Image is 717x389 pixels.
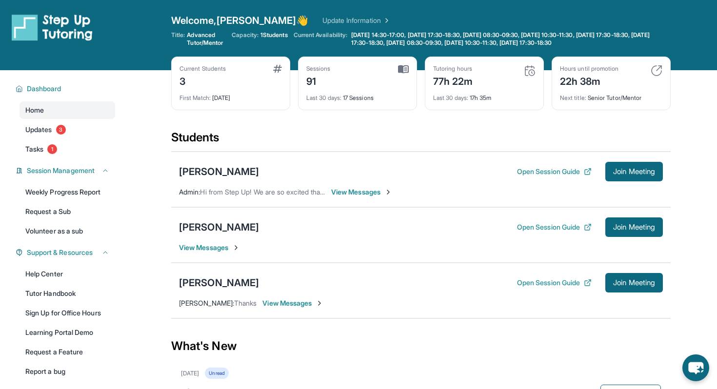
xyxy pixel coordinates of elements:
span: Session Management [27,166,95,175]
div: What's New [171,325,671,368]
a: Home [20,101,115,119]
button: Join Meeting [605,162,663,181]
span: [PERSON_NAME] : [179,299,234,307]
img: card [524,65,536,77]
div: 91 [306,73,331,88]
span: 1 Students [260,31,288,39]
a: Learning Portal Demo [20,324,115,341]
span: Title: [171,31,185,47]
a: Request a Feature [20,343,115,361]
img: logo [12,14,93,41]
span: [DATE] 14:30-17:00, [DATE] 17:30-18:30, [DATE] 08:30-09:30, [DATE] 10:30-11:30, [DATE] 17:30-18:3... [351,31,669,47]
span: 3 [56,125,66,135]
button: Join Meeting [605,217,663,237]
button: Join Meeting [605,273,663,292]
a: Updates3 [20,121,115,138]
a: Weekly Progress Report [20,183,115,201]
div: [DATE] [179,88,282,102]
span: Last 30 days : [306,94,341,101]
div: Tutoring hours [433,65,473,73]
span: View Messages [179,243,240,253]
div: 3 [179,73,226,88]
button: Open Session Guide [517,167,592,176]
div: Unread [205,368,228,379]
button: chat-button [682,354,709,381]
span: View Messages [331,187,392,197]
div: Senior Tutor/Mentor [560,88,662,102]
div: [DATE] [181,370,199,377]
a: Sign Up for Office Hours [20,304,115,322]
div: Current Students [179,65,226,73]
a: [DATE] 14:30-17:00, [DATE] 17:30-18:30, [DATE] 08:30-09:30, [DATE] 10:30-11:30, [DATE] 17:30-18:3... [349,31,671,47]
a: Help Center [20,265,115,283]
a: Volunteer as a sub [20,222,115,240]
div: 17 Sessions [306,88,409,102]
span: Dashboard [27,84,61,94]
span: Admin : [179,188,200,196]
a: Report a bug [20,363,115,380]
span: Home [25,105,44,115]
div: Students [171,130,671,151]
span: Join Meeting [613,280,655,286]
img: Chevron-Right [232,244,240,252]
img: card [273,65,282,73]
a: Request a Sub [20,203,115,220]
img: Chevron Right [381,16,391,25]
a: Tasks1 [20,140,115,158]
button: Open Session Guide [517,222,592,232]
span: Welcome, [PERSON_NAME] 👋 [171,14,309,27]
span: Next title : [560,94,586,101]
button: Support & Resources [23,248,109,257]
img: card [651,65,662,77]
button: Open Session Guide [517,278,592,288]
span: Thanks [234,299,257,307]
span: Support & Resources [27,248,93,257]
div: [PERSON_NAME] [179,276,259,290]
span: Current Availability: [294,31,347,47]
div: Hours until promotion [560,65,618,73]
img: Chevron-Right [316,299,323,307]
div: 22h 38m [560,73,618,88]
span: Advanced Tutor/Mentor [187,31,226,47]
span: First Match : [179,94,211,101]
div: [PERSON_NAME] [179,220,259,234]
img: card [398,65,409,74]
span: View Messages [262,298,323,308]
span: Join Meeting [613,169,655,175]
button: Dashboard [23,84,109,94]
div: 77h 22m [433,73,473,88]
a: Tutor Handbook [20,285,115,302]
button: Session Management [23,166,109,175]
span: Tasks [25,144,43,154]
div: 17h 35m [433,88,536,102]
img: Chevron-Right [384,188,392,196]
span: Capacity: [232,31,259,39]
span: Updates [25,125,52,135]
div: [PERSON_NAME] [179,165,259,178]
span: Join Meeting [613,224,655,230]
span: 1 [47,144,57,154]
span: Last 30 days : [433,94,468,101]
div: Sessions [306,65,331,73]
a: Update Information [322,16,391,25]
